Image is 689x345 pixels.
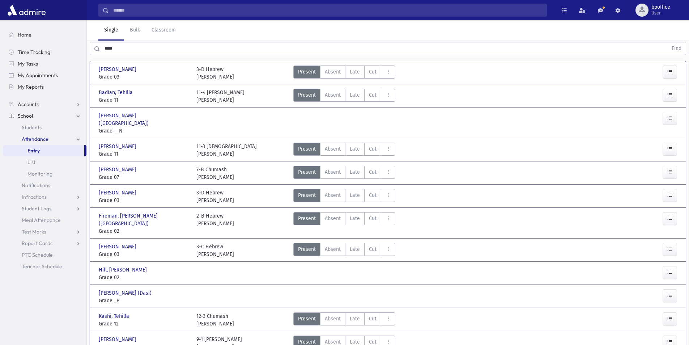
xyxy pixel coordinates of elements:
[18,113,33,119] span: School
[6,3,47,17] img: AdmirePro
[350,68,360,76] span: Late
[22,194,47,200] span: Infractions
[293,166,395,181] div: AttTypes
[3,180,86,191] a: Notifications
[99,289,153,297] span: [PERSON_NAME] (Dasi)
[350,91,360,99] span: Late
[293,143,395,158] div: AttTypes
[298,245,316,253] span: Present
[350,215,360,222] span: Late
[196,243,234,258] div: 3-C Hebrew [PERSON_NAME]
[18,101,39,108] span: Accounts
[3,29,86,41] a: Home
[369,168,377,176] span: Cut
[298,215,316,222] span: Present
[3,58,86,70] a: My Tasks
[293,66,395,81] div: AttTypes
[22,205,51,212] span: Student Logs
[325,215,341,222] span: Absent
[369,91,377,99] span: Cut
[369,68,377,76] span: Cut
[22,240,52,247] span: Report Cards
[369,145,377,153] span: Cut
[99,227,189,235] span: Grade 02
[369,192,377,199] span: Cut
[350,315,360,323] span: Late
[3,214,86,226] a: Meal Attendance
[27,171,52,177] span: Monitoring
[99,112,189,127] span: [PERSON_NAME] ([GEOGRAPHIC_DATA])
[99,66,138,73] span: [PERSON_NAME]
[369,315,377,323] span: Cut
[99,143,138,150] span: [PERSON_NAME]
[196,143,257,158] div: 11-3 [DEMOGRAPHIC_DATA] [PERSON_NAME]
[18,49,50,55] span: Time Tracking
[27,159,35,165] span: List
[667,42,686,55] button: Find
[22,217,61,223] span: Meal Attendance
[293,189,395,204] div: AttTypes
[99,89,134,96] span: Badian, Tehilla
[22,124,42,131] span: Students
[350,145,360,153] span: Late
[3,168,86,180] a: Monitoring
[325,91,341,99] span: Absent
[18,72,58,79] span: My Appointments
[3,110,86,122] a: School
[3,81,86,93] a: My Reports
[99,166,138,173] span: [PERSON_NAME]
[298,91,316,99] span: Present
[369,215,377,222] span: Cut
[293,312,395,328] div: AttTypes
[99,73,189,81] span: Grade 03
[27,147,40,154] span: Entry
[196,312,234,328] div: 12-3 Chumash [PERSON_NAME]
[99,150,189,158] span: Grade 11
[298,68,316,76] span: Present
[196,189,234,204] div: 3-D Hebrew [PERSON_NAME]
[99,96,189,104] span: Grade 11
[298,192,316,199] span: Present
[196,66,234,81] div: 3-D Hebrew [PERSON_NAME]
[22,228,46,235] span: Test Marks
[18,60,38,67] span: My Tasks
[22,263,62,270] span: Teacher Schedule
[3,145,84,156] a: Entry
[325,145,341,153] span: Absent
[3,226,86,237] a: Test Marks
[22,182,50,189] span: Notifications
[3,70,86,81] a: My Appointments
[146,20,182,41] a: Classroom
[350,245,360,253] span: Late
[350,168,360,176] span: Late
[651,10,670,16] span: User
[325,168,341,176] span: Absent
[99,336,138,343] span: [PERSON_NAME]
[196,89,244,104] div: 11-4 [PERSON_NAME] [PERSON_NAME]
[124,20,146,41] a: Bulk
[3,261,86,272] a: Teacher Schedule
[109,4,546,17] input: Search
[3,46,86,58] a: Time Tracking
[99,320,189,328] span: Grade 12
[3,237,86,249] a: Report Cards
[196,212,234,235] div: 2-B Hebrew [PERSON_NAME]
[651,4,670,10] span: bpoffice
[298,315,316,323] span: Present
[99,212,189,227] span: Fireman, [PERSON_NAME] ([GEOGRAPHIC_DATA])
[99,274,189,281] span: Grade 02
[298,168,316,176] span: Present
[3,133,86,145] a: Attendance
[293,243,395,258] div: AttTypes
[325,315,341,323] span: Absent
[99,251,189,258] span: Grade 03
[99,312,131,320] span: Kashi, Tehilla
[350,192,360,199] span: Late
[99,266,148,274] span: Hill, [PERSON_NAME]
[99,173,189,181] span: Grade 07
[98,20,124,41] a: Single
[325,68,341,76] span: Absent
[3,98,86,110] a: Accounts
[325,245,341,253] span: Absent
[293,212,395,235] div: AttTypes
